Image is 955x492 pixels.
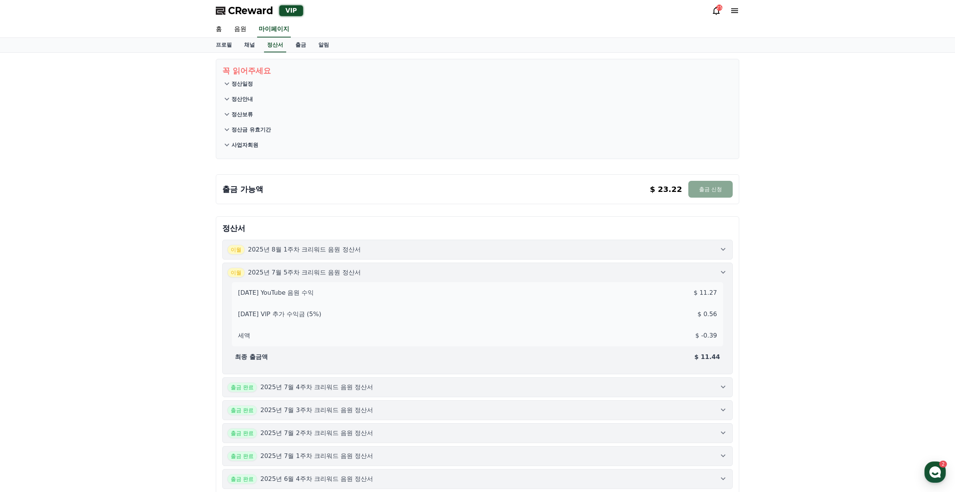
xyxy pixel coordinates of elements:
[227,405,257,415] span: 출금 완료
[222,107,733,122] button: 정산보류
[228,5,273,17] span: CReward
[248,268,361,277] p: 2025년 7월 5주차 크리워드 음원 정산서
[312,38,335,52] a: 알림
[228,21,253,37] a: 음원
[222,184,263,195] p: 출금 가능액
[248,245,361,254] p: 2025년 8월 1주차 크리워드 음원 정산서
[238,38,261,52] a: 채널
[216,5,273,17] a: CReward
[279,5,303,16] div: VIP
[716,5,722,11] div: 25
[222,263,733,374] button: 이월 2025년 7월 5주차 크리워드 음원 정산서 [DATE] YouTube 음원 수익 $ 11.27[DATE] VIP 추가 수익금 (5%) $ 0.56 세액 $ -0.39 ...
[231,110,253,118] p: 정산보류
[235,352,268,362] p: 최종 출금액
[238,310,321,319] p: [DATE] VIP 추가 수익금 (5%)
[227,474,257,484] span: 출금 완료
[222,91,733,107] button: 정산안내
[260,406,373,415] p: 2025년 7월 3주차 크리워드 음원 정산서
[238,288,314,297] p: [DATE] YouTube 음원 수익
[695,331,717,340] p: $ -0.39
[222,400,733,420] button: 출금 완료 2025년 7월 3주차 크리워드 음원 정산서
[231,126,271,133] p: 정산금 유효기간
[227,268,245,278] span: 이월
[712,6,721,15] a: 25
[698,310,717,319] p: $ 0.56
[222,223,733,234] p: 정산서
[210,21,228,37] a: 홈
[227,451,257,461] span: 출금 완료
[222,122,733,137] button: 정산금 유효기간
[222,423,733,443] button: 출금 완료 2025년 7월 2주차 크리워드 음원 정산서
[222,377,733,397] button: 출금 완료 2025년 7월 4주차 크리워드 음원 정산서
[2,242,51,261] a: 홈
[231,80,253,88] p: 정산일정
[78,242,80,248] span: 2
[650,184,682,195] p: $ 23.22
[227,245,245,255] span: 이월
[227,382,257,392] span: 출금 완료
[222,76,733,91] button: 정산일정
[222,137,733,153] button: 사업자회원
[238,331,250,340] p: 세액
[222,446,733,466] button: 출금 완료 2025년 7월 1주차 크리워드 음원 정산서
[118,254,127,260] span: 설정
[260,451,373,461] p: 2025년 7월 1주차 크리워드 음원 정산서
[222,240,733,260] button: 이월 2025년 8월 1주차 크리워드 음원 정산서
[231,95,253,103] p: 정산안내
[260,383,373,392] p: 2025년 7월 4주차 크리워드 음원 정산서
[222,65,733,76] p: 꼭 읽어주세요
[210,38,238,52] a: 프로필
[260,474,373,484] p: 2025년 6월 4주차 크리워드 음원 정산서
[688,181,733,198] button: 출금 신청
[227,428,257,438] span: 출금 완료
[694,352,720,362] p: $ 11.44
[694,288,717,297] p: $ 11.27
[222,469,733,489] button: 출금 완료 2025년 6월 4주차 크리워드 음원 정산서
[70,254,79,260] span: 대화
[231,141,258,149] p: 사업자회원
[24,254,29,260] span: 홈
[51,242,99,261] a: 2대화
[260,429,373,438] p: 2025년 7월 2주차 크리워드 음원 정산서
[264,38,286,52] a: 정산서
[99,242,147,261] a: 설정
[257,21,291,37] a: 마이페이지
[289,38,312,52] a: 출금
